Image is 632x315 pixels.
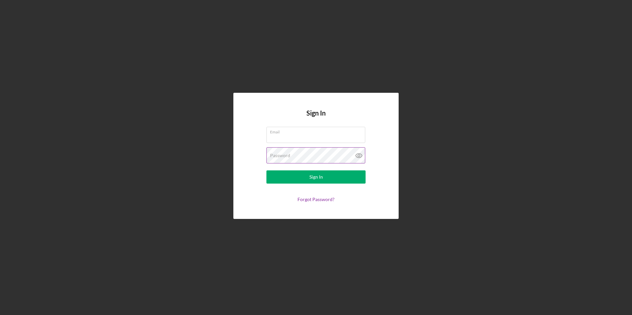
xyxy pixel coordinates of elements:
[309,170,323,184] div: Sign In
[270,153,290,158] label: Password
[270,127,365,134] label: Email
[306,109,326,127] h4: Sign In
[266,170,366,184] button: Sign In
[297,196,335,202] a: Forgot Password?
